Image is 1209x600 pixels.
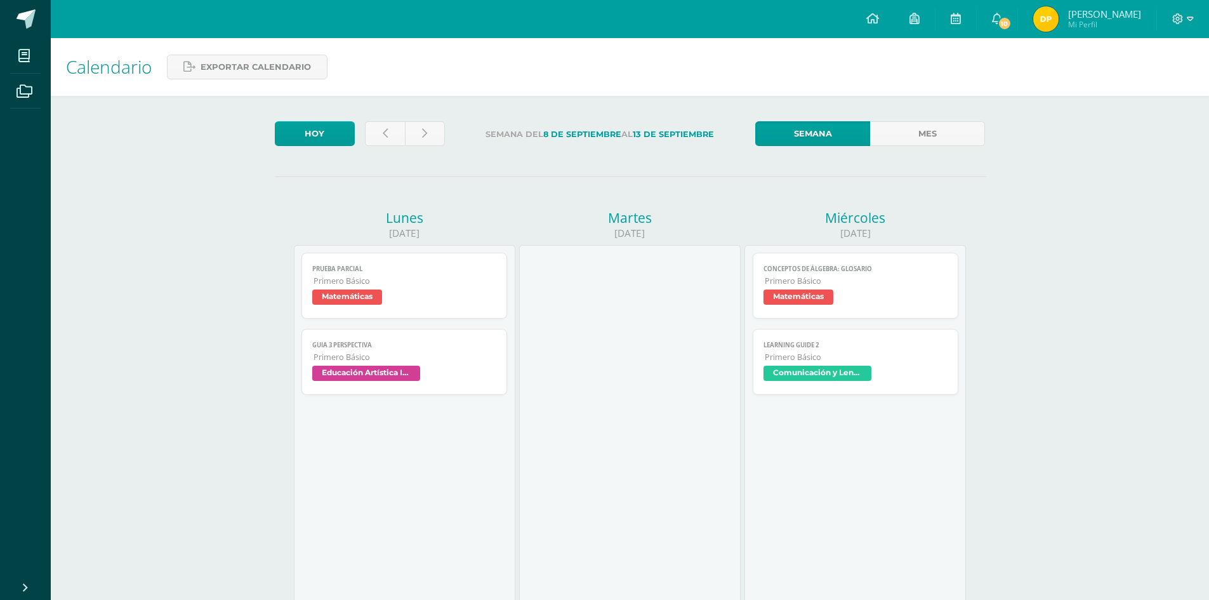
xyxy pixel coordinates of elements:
span: Primero Básico [765,276,948,286]
span: Learning Guide 2 [763,341,948,349]
a: Guia 3 PerspectivaPrimero BásicoEducación Artística II, Artes Plásticas [301,329,508,395]
a: Hoy [275,121,355,146]
a: Mes [870,121,985,146]
span: Exportar calendario [201,55,311,79]
span: Matemáticas [312,290,382,305]
span: Primero Básico [314,352,497,363]
span: Calendario [66,55,152,79]
a: Semana [755,121,870,146]
div: [DATE] [744,227,966,240]
span: Conceptos de Álgebra: Glosario [763,265,948,273]
div: [DATE] [294,227,515,240]
span: 10 [997,17,1011,30]
div: [DATE] [519,227,741,240]
div: Miércoles [744,209,966,227]
label: Semana del al [455,121,745,147]
a: Learning Guide 2Primero BásicoComunicación y Lenguaje, Idioma Extranjero Inglés [753,329,959,395]
span: Primero Básico [765,352,948,363]
span: [PERSON_NAME] [1068,8,1141,20]
span: Mi Perfil [1068,19,1141,30]
strong: 8 de Septiembre [543,130,621,139]
a: Conceptos de Álgebra: GlosarioPrimero BásicoMatemáticas [753,253,959,319]
span: Educación Artística II, Artes Plásticas [312,366,420,381]
strong: 13 de Septiembre [633,130,714,139]
span: Guia 3 Perspectiva [312,341,497,349]
a: Prueba ParcialPrimero BásicoMatemáticas [301,253,508,319]
span: Comunicación y Lenguaje, Idioma Extranjero Inglés [763,366,871,381]
span: Matemáticas [763,290,833,305]
img: 93564258db162c5f0132051ea82a7157.png [1033,6,1059,32]
span: Primero Básico [314,276,497,286]
div: Martes [519,209,741,227]
div: Lunes [294,209,515,227]
span: Prueba Parcial [312,265,497,273]
a: Exportar calendario [167,55,327,79]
